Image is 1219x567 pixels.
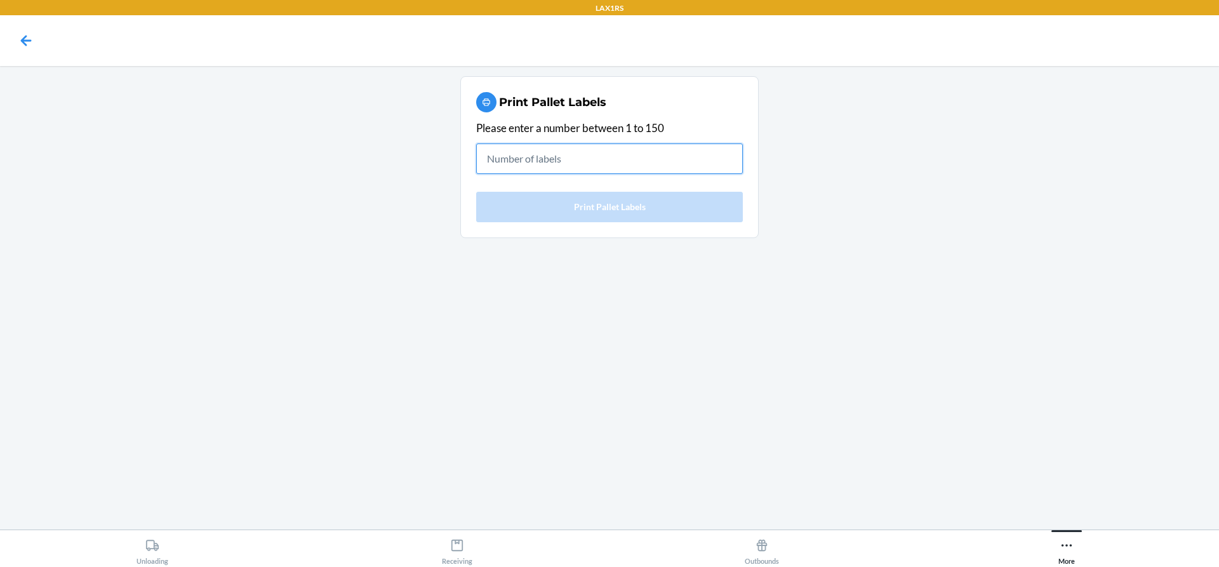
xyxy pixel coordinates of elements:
[745,533,779,565] div: Outbounds
[609,530,914,565] button: Outbounds
[305,530,609,565] button: Receiving
[596,3,623,14] p: LAX1RS
[137,533,168,565] div: Unloading
[1058,533,1075,565] div: More
[476,143,743,174] input: Number of labels
[914,530,1219,565] button: More
[442,533,472,565] div: Receiving
[476,192,743,222] button: Print Pallet Labels
[499,94,606,110] h2: Print Pallet Labels
[476,120,743,137] div: Please enter a number between 1 to 150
